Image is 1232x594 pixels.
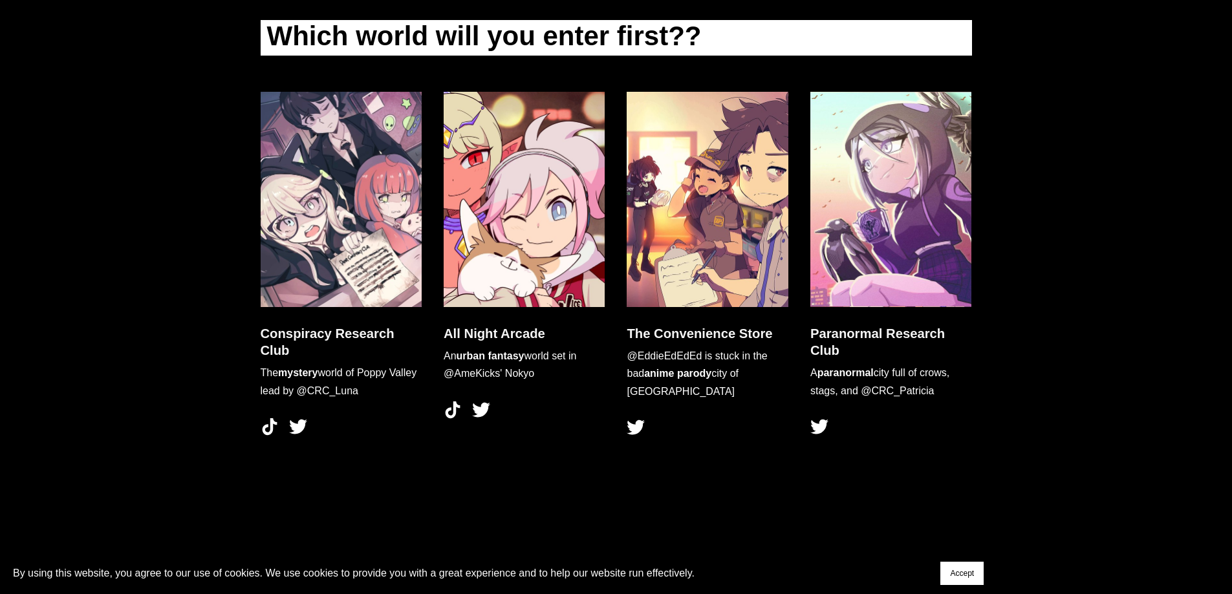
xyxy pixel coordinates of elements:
a: Twitter [289,418,307,436]
strong: urban fantasy [457,350,524,361]
button: Accept [940,562,984,585]
h3: Conspiracy Research Club [261,325,422,359]
a: TikTok [261,418,279,436]
strong: mystery [278,367,318,378]
h3: The Convenience Store [627,325,788,342]
h3: Paranormal Research Club [810,325,971,359]
p: @EddieEdEdEd is stuck in the bad city of [GEOGRAPHIC_DATA] [627,347,788,400]
p: A city full of crows, stags, and @CRC_Patricia [810,364,971,399]
strong: paranormal [817,367,874,378]
h1: Which world will you enter first?? [261,20,972,56]
span: Accept [950,569,974,578]
p: An world set in @AmeKicks' Nokyo [444,347,605,382]
p: The world of Poppy Valley lead by @CRC_Luna [261,364,422,399]
p: By using this website, you agree to our use of cookies. We use cookies to provide you with a grea... [13,564,695,582]
a: Twitter [810,418,828,436]
strong: anime parody [644,368,711,379]
a: TikTok [444,401,462,419]
a: Twitter [627,418,645,436]
h3: All Night Arcade [444,325,605,342]
a: Twitter [472,401,490,419]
